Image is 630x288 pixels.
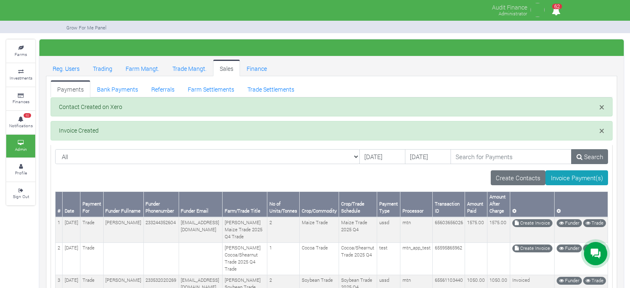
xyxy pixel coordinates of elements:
td: Maize Trade 2025 Q4 [339,217,377,242]
div: Contact Created on Xero [51,97,613,117]
span: 62 [24,113,31,118]
a: Trade [583,219,606,227]
a: Finances [6,87,35,110]
small: Finances [12,99,29,104]
td: test [377,242,400,275]
th: Funder Fullname [103,191,143,217]
th: Date [63,191,80,217]
small: Profile [15,170,27,176]
td: 2 [56,242,63,275]
td: Trade [80,242,104,275]
small: Admin [15,146,27,152]
th: Payment For [80,191,104,217]
th: Transaction ID [433,191,465,217]
a: Funder [557,277,582,285]
a: Referrals [145,80,181,97]
a: Farms [6,40,35,63]
button: Close [599,102,604,112]
td: [DATE] [63,217,80,242]
td: 1 [267,242,300,275]
th: Amount After Charge [487,191,510,217]
td: [EMAIL_ADDRESS][DOMAIN_NAME] [179,217,223,242]
span: 62 [552,4,562,9]
a: 62 [548,8,564,16]
a: Finance [240,60,274,76]
a: Sales [213,60,240,76]
td: [DATE] [63,242,80,275]
a: Trade Mangt. [166,60,213,76]
td: mtn [400,217,433,242]
td: 1575.00 [487,217,510,242]
a: Create Invoice [512,244,552,252]
a: Search [571,149,608,164]
a: Investments [6,63,35,86]
a: Bank Payments [90,80,145,97]
th: Crop/Commodity [300,191,339,217]
td: 2 [267,217,300,242]
small: Administrator [499,10,527,17]
td: Trade [80,217,104,242]
img: growforme image [529,2,546,18]
a: Trading [86,60,119,76]
small: Notifications [9,123,33,128]
td: [PERSON_NAME] [103,217,143,242]
td: Maize Trade [300,217,339,242]
a: Sign Out [6,182,35,205]
a: Payments [51,80,90,97]
td: [PERSON_NAME] Maize Trade 2025 Q4 Trade [223,217,267,242]
a: Invoice Payment(s) [545,170,608,185]
th: Funder Phonenumber [143,191,179,217]
th: # [56,191,63,217]
td: 65595865962 [433,242,465,275]
a: Create Invoice [512,219,552,227]
a: Funder [557,219,582,227]
th: Processor [400,191,433,217]
td: Cocoa Trade [300,242,339,275]
div: Invoice Created [51,121,613,140]
td: ussd [377,217,400,242]
a: Create Contacts [491,170,546,185]
th: Amount Paid [465,191,487,217]
a: Admin [6,135,35,157]
td: 1 [56,217,63,242]
th: Crop/Trade Schedule [339,191,377,217]
span: × [599,101,604,113]
a: Farm Mangt. [119,60,166,76]
a: Profile [6,158,35,181]
td: 233244352604 [143,217,179,242]
td: Cocoa/Shearnut Trade 2025 Q4 [339,242,377,275]
p: Audit Finance [492,2,527,12]
input: Search for Payments [451,149,572,164]
a: Farm Settlements [181,80,241,97]
td: [PERSON_NAME] Cocoa/Shearnut Trade 2025 Q4 Trade [223,242,267,275]
button: Close [599,126,604,136]
th: No of Units/Tonnes [267,191,300,217]
td: 65603656026 [433,217,465,242]
a: Trade Settlements [241,80,301,97]
input: DD/MM/YYYY [405,149,451,164]
small: Sign Out [13,194,29,199]
th: Funder Email [179,191,223,217]
i: Notifications [548,2,564,20]
th: Payment Type [377,191,400,217]
small: Farms [15,51,27,57]
small: Investments [10,75,32,81]
a: 62 Notifications [6,111,35,134]
td: 1575.00 [465,217,487,242]
a: Reg. Users [46,60,86,76]
img: growforme image [66,2,70,18]
a: Trade [583,277,606,285]
a: Funder [557,244,582,252]
small: Grow For Me Panel [66,24,107,31]
th: Farm/Trade Title [223,191,267,217]
span: × [599,124,604,137]
td: mtn_app_test [400,242,433,275]
input: DD/MM/YYYY [359,149,405,164]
